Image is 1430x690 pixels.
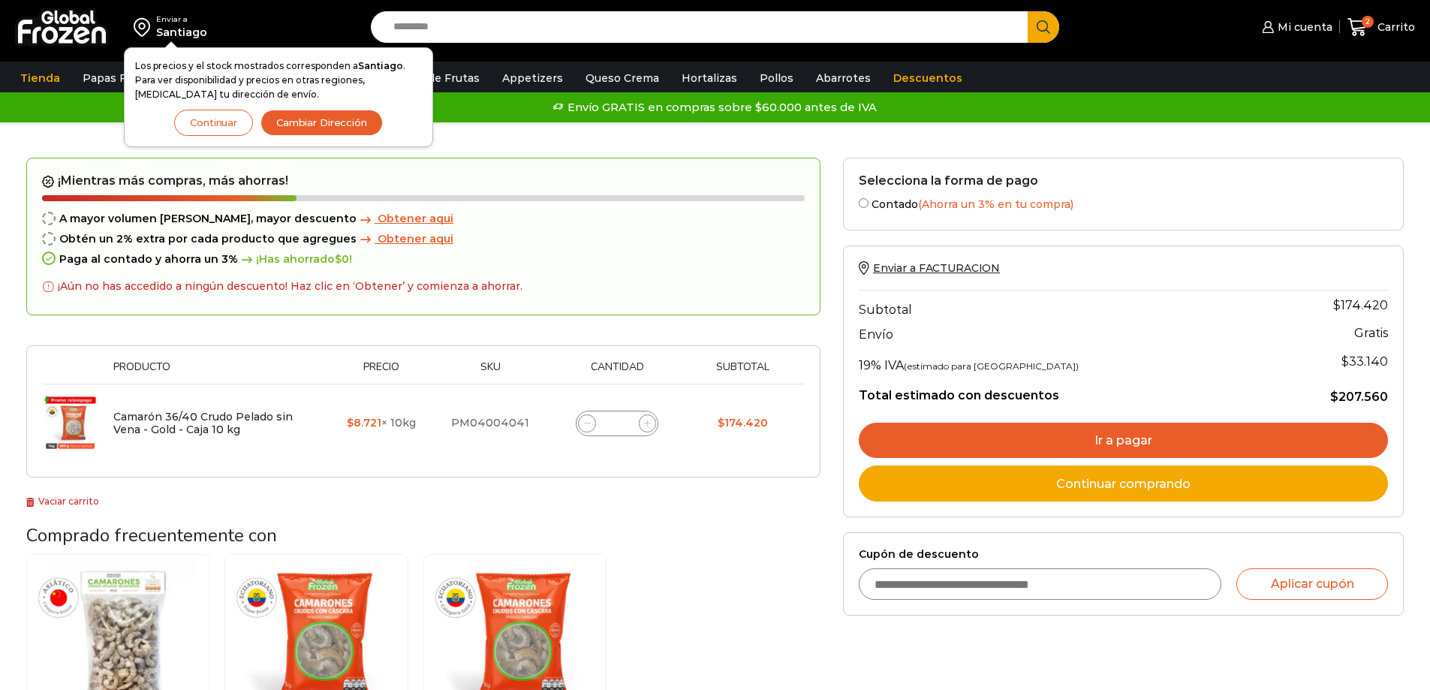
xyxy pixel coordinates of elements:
th: Subtotal [859,291,1266,321]
div: Obtén un 2% extra por cada producto que agregues [42,233,805,246]
a: Abarrotes [808,64,878,92]
a: Camarón 36/40 Crudo Pelado sin Vena - Gold - Caja 10 kg [113,410,293,436]
span: 2 [1362,16,1374,28]
div: ¡Aún no has accedido a ningún descuento! Haz clic en ‘Obtener’ y comienza a ahorrar. [42,273,523,300]
span: Carrito [1374,20,1415,35]
th: Precio [328,361,435,384]
a: Ir a pagar [859,423,1388,459]
bdi: 8.721 [347,416,381,429]
label: Contado [859,195,1388,211]
span: Obtener aqui [378,232,453,246]
a: Appetizers [495,64,570,92]
label: Cupón de descuento [859,548,1388,561]
a: Hortalizas [674,64,745,92]
div: Enviar a [156,14,207,25]
button: Aplicar cupón [1236,568,1388,600]
th: Sku [435,361,546,384]
h2: Selecciona la forma de pago [859,173,1388,188]
h2: ¡Mientras más compras, más ahorras! [42,173,805,188]
span: $ [1330,390,1338,404]
th: Subtotal [689,361,797,384]
bdi: 174.420 [1333,298,1388,312]
button: Cambiar Dirección [260,110,383,136]
th: Cantidad [546,361,688,384]
input: Contado(Ahorra un 3% en tu compra) [859,198,869,208]
span: ¡Has ahorrado ! [238,253,352,266]
span: Enviar a FACTURACION [873,261,1000,275]
th: Total estimado con descuentos [859,376,1266,405]
a: 2 Carrito [1347,10,1415,45]
th: Envío [859,321,1266,347]
span: $ [335,252,342,266]
button: Search button [1028,11,1059,43]
div: A mayor volumen [PERSON_NAME], mayor descuento [42,212,805,225]
button: Continuar [174,110,253,136]
a: Continuar comprando [859,466,1388,502]
a: Obtener aqui [357,212,453,225]
input: Product quantity [607,413,628,434]
a: Obtener aqui [357,233,453,246]
bdi: 174.420 [718,416,768,429]
span: $ [718,416,724,429]
a: Papas Fritas [75,64,158,92]
span: $ [1341,354,1349,369]
a: Vaciar carrito [26,496,99,507]
th: 19% IVA [859,346,1266,376]
span: Comprado frecuentemente con [26,523,277,547]
a: Descuentos [886,64,970,92]
a: Pollos [752,64,801,92]
div: Paga al contado y ahorra un 3% [42,253,805,266]
div: Santiago [156,25,207,40]
strong: Gratis [1354,326,1388,340]
span: $ [1333,298,1341,312]
td: PM04004041 [435,384,546,463]
bdi: 207.560 [1330,390,1388,404]
bdi: 0 [335,252,349,266]
img: address-field-icon.svg [134,14,156,40]
span: 33.140 [1341,354,1388,369]
a: Queso Crema [578,64,667,92]
span: $ [347,416,354,429]
span: (Ahorra un 3% en tu compra) [918,197,1073,211]
a: Enviar a FACTURACION [859,261,1000,275]
th: Producto [106,361,328,384]
a: Pulpa de Frutas [386,64,487,92]
span: Mi cuenta [1274,20,1332,35]
td: × 10kg [328,384,435,463]
small: (estimado para [GEOGRAPHIC_DATA]) [904,360,1079,372]
a: Mi cuenta [1258,12,1332,42]
p: Los precios y el stock mostrados corresponden a . Para ver disponibilidad y precios en otras regi... [135,59,422,102]
a: Tienda [13,64,68,92]
strong: Santiago [358,60,403,71]
span: Obtener aqui [378,212,453,225]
